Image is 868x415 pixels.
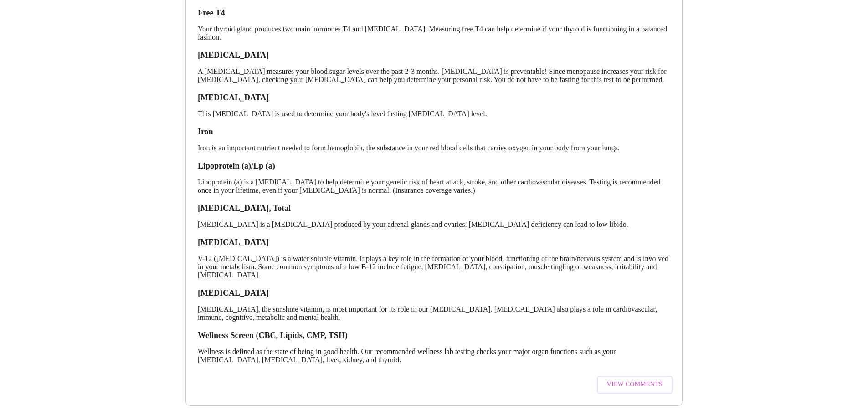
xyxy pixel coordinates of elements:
h3: [MEDICAL_DATA] [198,51,670,60]
p: Lipoprotein (a) is a [MEDICAL_DATA] to help determine your genetic risk of heart attack, stroke, ... [198,178,670,195]
button: View Comments [597,376,673,394]
p: V-12 ([MEDICAL_DATA]) is a water soluble vitamin. It plays a key role in the formation of your bl... [198,255,670,279]
h3: Iron [198,127,670,137]
a: View Comments [595,371,675,398]
h3: [MEDICAL_DATA], Total [198,204,670,213]
h3: Lipoprotein (a)/Lp (a) [198,161,670,171]
p: Wellness is defined as the state of being in good health. Our recommended wellness lab testing ch... [198,348,670,364]
p: Your thyroid gland produces two main hormones T4 and [MEDICAL_DATA]. Measuring free T4 can help d... [198,25,670,41]
h3: [MEDICAL_DATA] [198,238,670,247]
p: Iron is an important nutrient needed to form hemoglobin, the substance in your red blood cells th... [198,144,670,152]
p: This [MEDICAL_DATA] is used to determine your body's level fasting [MEDICAL_DATA] level. [198,110,670,118]
h3: Free T4 [198,8,670,18]
p: [MEDICAL_DATA], the sunshine vitamin, is most important for its role in our [MEDICAL_DATA]. [MEDI... [198,305,670,322]
h3: [MEDICAL_DATA] [198,288,670,298]
h3: Wellness Screen (CBC, Lipids, CMP, TSH) [198,331,670,340]
p: A [MEDICAL_DATA] measures your blood sugar levels over the past 2-3 months. [MEDICAL_DATA] is pre... [198,67,670,84]
h3: [MEDICAL_DATA] [198,93,670,102]
p: [MEDICAL_DATA] is a [MEDICAL_DATA] produced by your adrenal glands and ovaries. [MEDICAL_DATA] de... [198,220,670,229]
span: View Comments [607,379,663,390]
